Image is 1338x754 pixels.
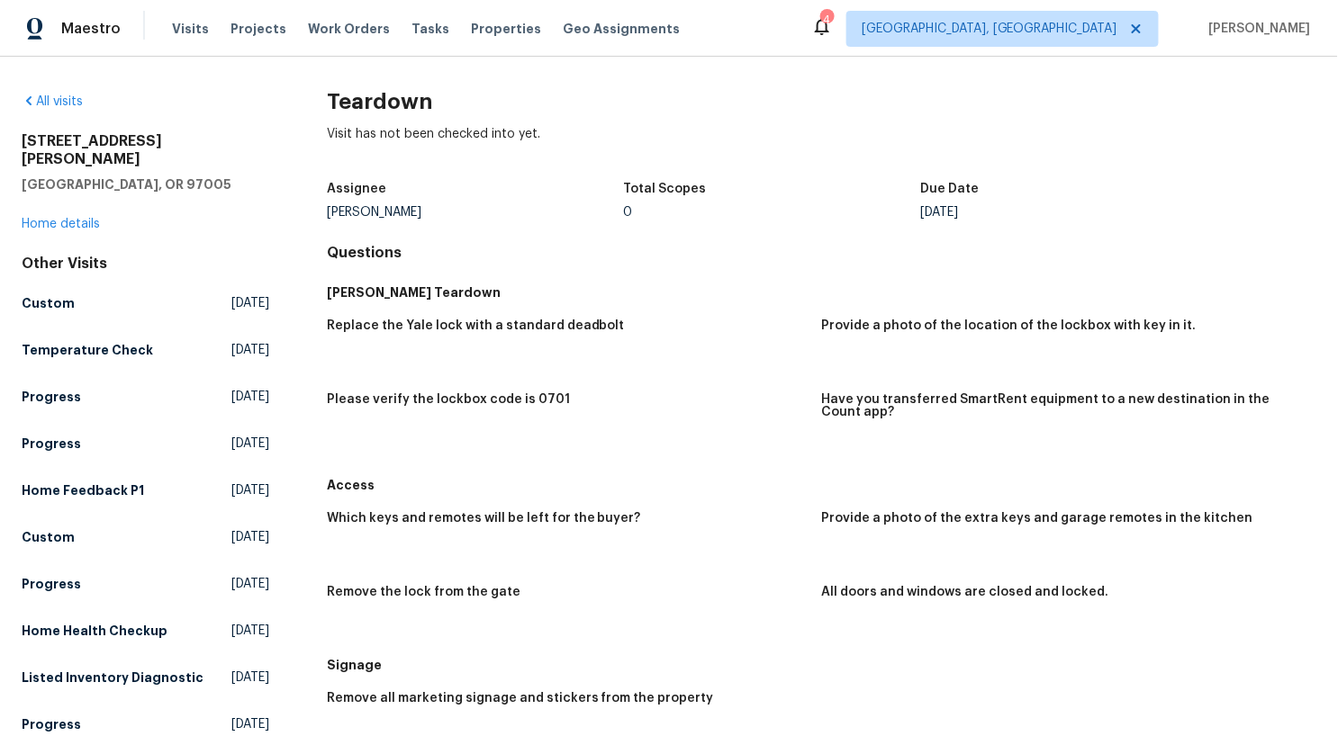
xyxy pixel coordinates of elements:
[22,388,81,406] h5: Progress
[22,287,269,319] a: Custom[DATE]
[327,125,1316,172] div: Visit has not been checked into yet.
[327,183,386,195] h5: Assignee
[820,11,833,29] div: 4
[920,183,979,195] h5: Due Date
[22,132,269,168] h2: [STREET_ADDRESS][PERSON_NAME]
[22,218,100,230] a: Home details
[22,528,75,546] h5: Custom
[327,244,1316,262] h4: Questions
[61,20,121,38] span: Maestro
[563,20,680,38] span: Geo Assignments
[22,175,269,193] h5: [GEOGRAPHIC_DATA], OR 97005
[22,521,269,553] a: Custom[DATE]
[22,95,83,108] a: All visits
[22,334,269,366] a: Temperature Check[DATE]
[22,381,269,413] a: Progress[DATE]
[22,474,269,507] a: Home Feedback P1[DATE]
[327,586,520,598] h5: Remove the lock from the gate
[862,20,1117,38] span: [GEOGRAPHIC_DATA], [GEOGRAPHIC_DATA]
[821,319,1196,332] h5: Provide a photo of the location of the lockbox with key in it.
[22,568,269,600] a: Progress[DATE]
[327,692,714,705] h5: Remove all marketing signage and stickers from the property
[22,669,203,687] h5: Listed Inventory Diagnostic
[22,255,269,273] div: Other Visits
[471,20,541,38] span: Properties
[22,341,153,359] h5: Temperature Check
[172,20,209,38] span: Visits
[327,476,1316,494] h5: Access
[327,93,1316,111] h2: Teardown
[624,183,707,195] h5: Total Scopes
[231,715,269,733] span: [DATE]
[327,512,641,525] h5: Which keys and remotes will be left for the buyer?
[327,656,1316,674] h5: Signage
[231,20,286,38] span: Projects
[22,708,269,741] a: Progress[DATE]
[22,481,144,499] h5: Home Feedback P1
[308,20,390,38] span: Work Orders
[327,206,624,219] div: [PERSON_NAME]
[22,435,81,453] h5: Progress
[327,283,1316,301] h5: [PERSON_NAME] Teardown
[231,669,269,687] span: [DATE]
[22,575,81,593] h5: Progress
[22,622,167,640] h5: Home Health Checkup
[231,481,269,499] span: [DATE]
[821,512,1252,525] h5: Provide a photo of the extra keys and garage remotes in the kitchen
[231,435,269,453] span: [DATE]
[22,294,75,312] h5: Custom
[231,388,269,406] span: [DATE]
[231,528,269,546] span: [DATE]
[821,393,1302,418] h5: Have you transferred SmartRent equipment to a new destination in the Count app?
[327,319,625,332] h5: Replace the Yale lock with a standard deadbolt
[411,22,449,35] span: Tasks
[327,393,570,406] h5: Please verify the lockbox code is 0701
[22,427,269,460] a: Progress[DATE]
[231,294,269,312] span: [DATE]
[231,341,269,359] span: [DATE]
[920,206,1217,219] div: [DATE]
[821,586,1108,598] h5: All doors and windows are closed and locked.
[22,661,269,694] a: Listed Inventory Diagnostic[DATE]
[1202,20,1311,38] span: [PERSON_NAME]
[22,615,269,647] a: Home Health Checkup[DATE]
[624,206,921,219] div: 0
[22,715,81,733] h5: Progress
[231,575,269,593] span: [DATE]
[231,622,269,640] span: [DATE]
